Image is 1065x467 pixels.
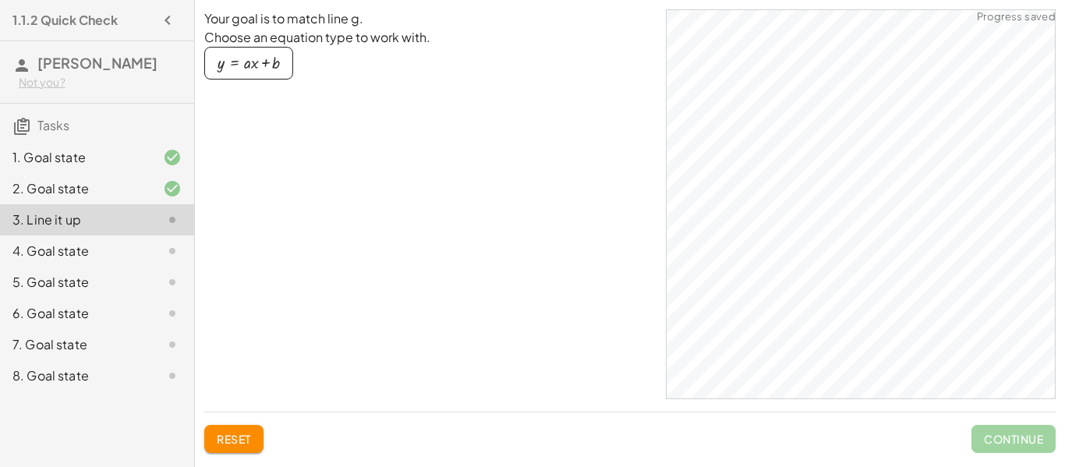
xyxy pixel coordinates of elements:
i: Task not started. [163,304,182,323]
span: [PERSON_NAME] [37,54,157,72]
i: Task not started. [163,211,182,229]
i: Task not started. [163,335,182,354]
span: Tasks [37,117,69,133]
i: Task finished and correct. [163,148,182,167]
h4: 1.1.2 Quick Check [12,11,118,30]
p: Choose an equation type to work with. [204,28,653,47]
div: 6. Goal state [12,304,138,323]
i: Task finished and correct. [163,179,182,198]
div: GeoGebra Classic [666,9,1056,399]
i: Task not started. [163,242,182,260]
div: 8. Goal state [12,366,138,385]
div: 1. Goal state [12,148,138,167]
div: 5. Goal state [12,273,138,292]
div: 4. Goal state [12,242,138,260]
canvas: Graphics View 1 [667,10,1055,398]
div: 2. Goal state [12,179,138,198]
p: Your goal is to match line g. [204,9,653,28]
i: Task not started. [163,273,182,292]
span: Progress saved [977,9,1056,25]
button: Reset [204,425,264,453]
div: 7. Goal state [12,335,138,354]
div: 3. Line it up [12,211,138,229]
div: Not you? [19,75,182,90]
span: Reset [217,432,251,446]
i: Task not started. [163,366,182,385]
